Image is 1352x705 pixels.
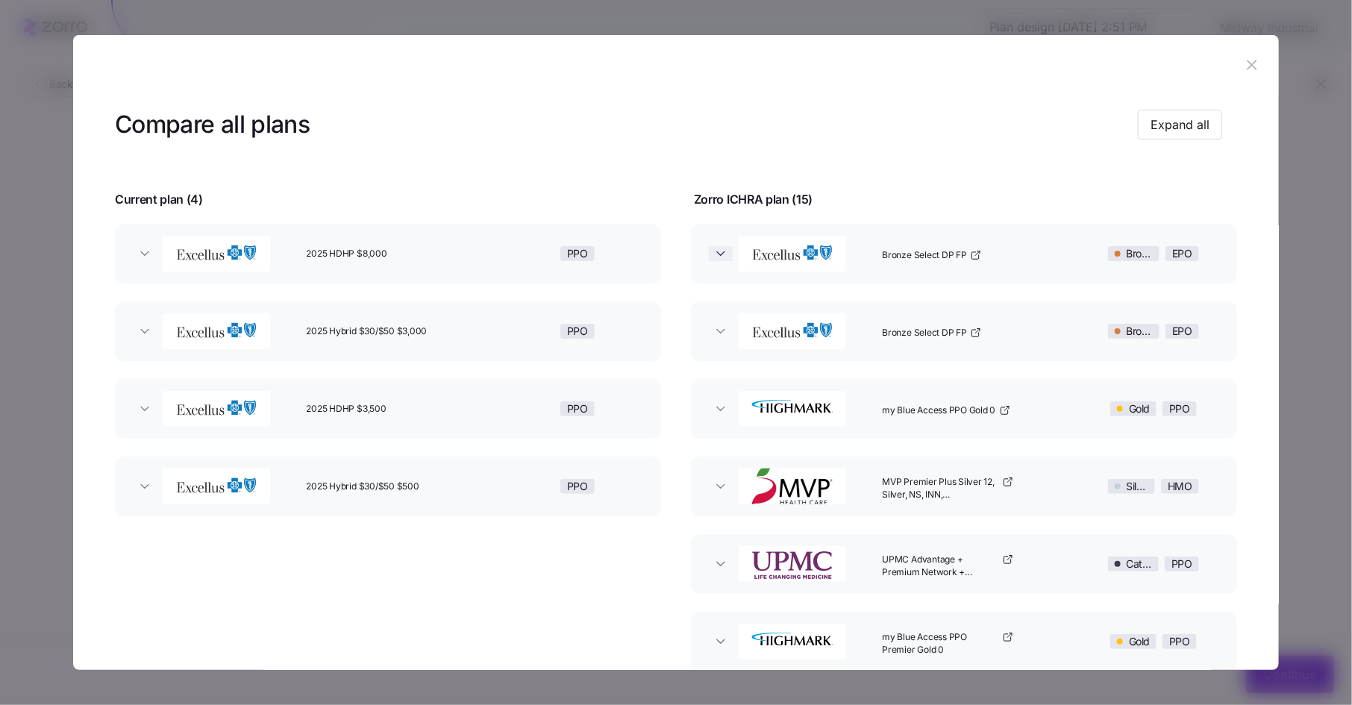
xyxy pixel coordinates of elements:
button: Highmark BlueCross BlueShieldmy Blue Access PPO Premier Gold 0GoldPPO [691,612,1237,671]
img: Excellus [740,234,845,273]
span: PPO [567,402,588,416]
span: EPO [1172,247,1192,260]
span: 2025 HDHP $8,000 [307,248,486,260]
span: Gold [1129,635,1150,648]
button: MVP Health PlansMVP Premier Plus Silver 12, Silver, NS, INN, [GEOGRAPHIC_DATA] Individual Off Exc... [691,457,1237,516]
a: Bronze Select DP FP [883,327,982,339]
img: MVP Health Plans [740,467,845,506]
span: Catastrophic [1127,557,1153,571]
button: Highmark BlueCross BlueShieldmy Blue Access PPO Gold 0GoldPPO [691,379,1237,439]
button: Expand all [1138,110,1222,140]
span: PPO [567,247,588,260]
button: ExcellusBronze Select DP FPBronzeEPO [691,224,1237,283]
span: EPO [1172,325,1192,338]
span: 2025 Hybrid $30/$50 $3,000 [307,325,486,338]
span: Expand all [1151,116,1209,134]
img: Excellus [164,312,269,351]
span: 2025 Hybrid $30/$50 $500 [307,480,486,493]
span: Silver [1127,480,1149,493]
a: UPMC Advantage + Premium Network + Catastrophic $9,200 + PPO [883,554,1014,579]
span: MVP Premier Plus Silver 12, Silver, NS, INN, [GEOGRAPHIC_DATA] Individual Off Exchange HMO, Cover... [883,476,999,501]
a: MVP Premier Plus Silver 12, Silver, NS, INN, [GEOGRAPHIC_DATA] Individual Off Exchange HMO, Cover... [883,476,1014,501]
span: PPO [1169,402,1190,416]
img: UPMC [740,545,845,583]
img: Highmark BlueCross BlueShield [740,389,845,428]
span: PPO [1169,635,1190,648]
span: PPO [567,480,588,493]
span: Zorro ICHRA plan ( 15 ) [694,190,813,209]
span: Bronze [1127,247,1154,260]
span: Bronze [1127,325,1154,338]
img: Excellus [164,389,269,428]
h3: Compare all plans [115,108,310,142]
span: PPO [567,325,588,338]
a: my Blue Access PPO Premier Gold 0 [883,631,1014,657]
img: Excellus [164,467,269,506]
button: Excellus2025 HDHP $8,000PPO [115,224,661,283]
img: Excellus [164,234,269,273]
span: my Blue Access PPO Gold 0 [883,404,996,417]
button: Excellus2025 Hybrid $30/$50 $500PPO [115,457,661,516]
span: UPMC Advantage + Premium Network + Catastrophic $9,200 + PPO [883,554,999,579]
a: my Blue Access PPO Gold 0 [883,404,1011,417]
img: Highmark BlueCross BlueShield [740,622,845,661]
span: Bronze Select DP FP [883,249,967,262]
span: Bronze Select DP FP [883,327,967,339]
span: 2025 HDHP $3,500 [307,403,486,416]
span: my Blue Access PPO Premier Gold 0 [883,631,999,657]
span: PPO [1171,557,1192,571]
span: Gold [1129,402,1150,416]
span: HMO [1168,480,1192,493]
button: Excellus2025 HDHP $3,500PPO [115,379,661,439]
img: Excellus [740,312,845,351]
span: Current plan ( 4 ) [115,190,203,209]
button: Excellus2025 Hybrid $30/$50 $3,000PPO [115,301,661,361]
button: ExcellusBronze Select DP FPBronzeEPO [691,301,1237,361]
button: UPMCUPMC Advantage + Premium Network + Catastrophic $9,200 + PPOCatastrophicPPO [691,534,1237,594]
a: Bronze Select DP FP [883,249,982,262]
